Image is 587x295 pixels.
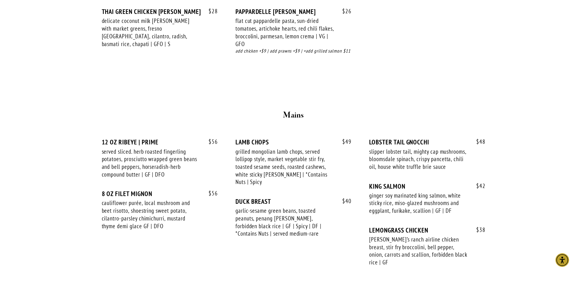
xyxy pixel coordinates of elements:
span: 56 [202,190,218,197]
div: Accessibility Menu [555,253,569,267]
div: [PERSON_NAME]’s ranch airline chicken breast, stir fry broccolini, bell pepper, onion, carrots an... [369,236,468,266]
span: 40 [336,198,352,205]
div: slipper lobster tail, mighty cap mushrooms, bloomsdale spinach, crispy pancetta, chili oil, house... [369,148,468,171]
span: 38 [470,226,486,233]
div: flat cut pappardelle pasta, sun-dried tomatoes, artichoke hearts, red chili flakes, broccolini, p... [235,17,334,48]
span: 56 [202,138,218,145]
span: $ [476,182,479,190]
div: THAI GREEN CHICKEN [PERSON_NAME] [102,8,218,15]
span: 48 [470,138,486,145]
div: ginger soy marinated king salmon, white sticky rice, miso-glazed mushrooms and eggplant, furikake... [369,192,468,215]
span: $ [209,138,212,145]
span: $ [476,226,479,233]
span: $ [342,197,345,205]
span: 42 [470,182,486,190]
div: grilled mongolian lamb chops, served lollipop style, market vegetable stir fry, toasted sesame se... [235,148,334,186]
div: KING SALMON [369,182,485,190]
div: served sliced. herb roasted fingerling potatoes, prosciutto wrapped green beans and bell peppers,... [102,148,200,178]
div: garlic-sesame green beans, toasted peanuts, penang [PERSON_NAME], forbidden black rice | GF | Spi... [235,207,334,237]
span: $ [476,138,479,145]
span: $ [209,7,212,15]
div: LEMONGRASS CHICKEN [369,226,485,234]
span: $ [342,7,345,15]
span: $ [209,190,212,197]
div: PAPPARDELLE [PERSON_NAME] [235,8,352,15]
span: 26 [336,8,352,15]
div: DUCK BREAST [235,198,352,205]
div: LOBSTER TAIL GNOCCHI [369,138,485,146]
div: LAMB CHOPS [235,138,352,146]
div: add chicken +$9 | add prawns +$9 | +add grilled salmon $11 [235,48,352,55]
span: 28 [202,8,218,15]
strong: Mains [283,110,304,121]
div: cauliflower purée, local mushroom and beet risotto, shoestring sweet potato, cilantro-parsley chi... [102,199,200,230]
span: 49 [336,138,352,145]
span: $ [342,138,345,145]
div: delicate coconut milk [PERSON_NAME] with market greens, fresno [GEOGRAPHIC_DATA], cilantro, radis... [102,17,200,48]
div: 12 OZ RIBEYE | PRIME [102,138,218,146]
div: 8 OZ FILET MIGNON [102,190,218,198]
